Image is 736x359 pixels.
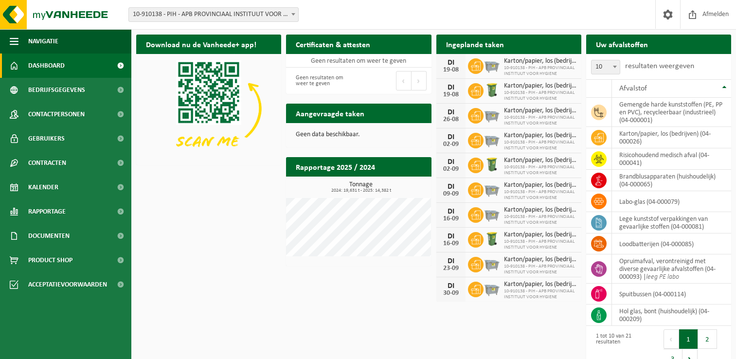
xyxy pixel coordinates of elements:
img: WB-0240-HPE-GN-50 [484,231,500,247]
span: Karton/papier, los (bedrijven) [504,206,576,214]
td: loodbatterijen (04-000085) [612,233,731,254]
img: WB-2500-GAL-GY-01 [484,280,500,297]
div: 16-09 [441,240,461,247]
div: DI [441,208,461,215]
div: 30-09 [441,290,461,297]
span: Afvalstof [619,85,647,92]
div: 16-09 [441,215,461,222]
span: Documenten [28,224,70,248]
td: gemengde harde kunststoffen (PE, PP en PVC), recycleerbaar (industrieel) (04-000001) [612,98,731,127]
span: 10 [591,60,620,74]
p: Geen data beschikbaar. [296,131,421,138]
div: 19-08 [441,91,461,98]
div: DI [441,59,461,67]
span: Gebruikers [28,126,65,151]
span: Karton/papier, los (bedrijven) [504,157,576,164]
div: 02-09 [441,166,461,173]
span: Acceptatievoorwaarden [28,272,107,297]
img: WB-2500-GAL-GY-01 [484,255,500,272]
td: labo-glas (04-000079) [612,191,731,212]
span: Contactpersonen [28,102,85,126]
span: Contracten [28,151,66,175]
div: 26-08 [441,116,461,123]
button: Previous [396,71,412,90]
div: 09-09 [441,191,461,197]
h3: Tonnage [291,181,431,193]
h2: Uw afvalstoffen [586,35,658,54]
span: Karton/papier, los (bedrijven) [504,256,576,264]
div: DI [441,84,461,91]
span: Karton/papier, los (bedrijven) [504,181,576,189]
div: Geen resultaten om weer te geven [291,70,354,91]
img: WB-2500-GAL-GY-01 [484,57,500,73]
div: 19-08 [441,67,461,73]
img: WB-2500-GAL-GY-01 [484,131,500,148]
span: 10-910138 - PIH - APB PROVINCIAAL INSTITUUT VOOR HYGIENE [504,288,576,300]
h2: Aangevraagde taken [286,104,374,123]
td: karton/papier, los (bedrijven) (04-000026) [612,127,731,148]
button: Previous [664,329,679,349]
div: DI [441,233,461,240]
div: DI [441,133,461,141]
span: Kalender [28,175,58,199]
div: DI [441,257,461,265]
td: lege kunststof verpakkingen van gevaarlijke stoffen (04-000081) [612,212,731,233]
td: Geen resultaten om weer te geven [286,54,431,68]
td: opruimafval, verontreinigd met diverse gevaarlijke afvalstoffen (04-000093) | [612,254,731,284]
span: 10-910138 - PIH - APB PROVINCIAAL INSTITUUT VOOR HYGIENE - ANTWERPEN [129,8,298,21]
img: Download de VHEPlus App [136,54,281,163]
td: brandblusapparaten (huishoudelijk) (04-000065) [612,170,731,191]
span: 10-910138 - PIH - APB PROVINCIAAL INSTITUUT VOOR HYGIENE [504,214,576,226]
span: Karton/papier, los (bedrijven) [504,231,576,239]
td: hol glas, bont (huishoudelijk) (04-000209) [612,305,731,326]
span: Karton/papier, los (bedrijven) [504,82,576,90]
span: Navigatie [28,29,58,54]
h2: Ingeplande taken [436,35,514,54]
i: leeg PE labo [646,273,679,281]
div: DI [441,183,461,191]
img: WB-2500-GAL-GY-01 [484,206,500,222]
button: 1 [679,329,698,349]
span: 10 [592,60,620,74]
div: DI [441,108,461,116]
img: WB-0240-HPE-GN-50 [484,156,500,173]
span: 10-910138 - PIH - APB PROVINCIAAL INSTITUUT VOOR HYGIENE [504,189,576,201]
span: Bedrijfsgegevens [28,78,85,102]
button: Next [412,71,427,90]
img: WB-2500-GAL-GY-01 [484,181,500,197]
span: 10-910138 - PIH - APB PROVINCIAAL INSTITUUT VOOR HYGIENE [504,115,576,126]
a: Bekijk rapportage [359,176,431,196]
span: Karton/papier, los (bedrijven) [504,107,576,115]
span: 2024: 19,631 t - 2025: 14,382 t [291,188,431,193]
td: spuitbussen (04-000114) [612,284,731,305]
img: WB-2500-GAL-GY-01 [484,107,500,123]
label: resultaten weergeven [625,62,694,70]
span: Product Shop [28,248,72,272]
img: WB-0240-HPE-GN-50 [484,82,500,98]
td: risicohoudend medisch afval (04-000041) [612,148,731,170]
span: Karton/papier, los (bedrijven) [504,57,576,65]
h2: Rapportage 2025 / 2024 [286,157,385,176]
span: Dashboard [28,54,65,78]
span: 10-910138 - PIH - APB PROVINCIAAL INSTITUUT VOOR HYGIENE [504,239,576,251]
span: Rapportage [28,199,66,224]
div: DI [441,282,461,290]
span: 10-910138 - PIH - APB PROVINCIAAL INSTITUUT VOOR HYGIENE - ANTWERPEN [128,7,299,22]
div: DI [441,158,461,166]
div: 23-09 [441,265,461,272]
span: Karton/papier, los (bedrijven) [504,281,576,288]
button: 2 [698,329,717,349]
span: 10-910138 - PIH - APB PROVINCIAAL INSTITUUT VOOR HYGIENE [504,264,576,275]
span: 10-910138 - PIH - APB PROVINCIAAL INSTITUUT VOOR HYGIENE [504,90,576,102]
h2: Download nu de Vanheede+ app! [136,35,266,54]
span: 10-910138 - PIH - APB PROVINCIAAL INSTITUUT VOOR HYGIENE [504,140,576,151]
span: 10-910138 - PIH - APB PROVINCIAAL INSTITUUT VOOR HYGIENE [504,65,576,77]
span: 10-910138 - PIH - APB PROVINCIAAL INSTITUUT VOOR HYGIENE [504,164,576,176]
span: Karton/papier, los (bedrijven) [504,132,576,140]
div: 02-09 [441,141,461,148]
h2: Certificaten & attesten [286,35,380,54]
